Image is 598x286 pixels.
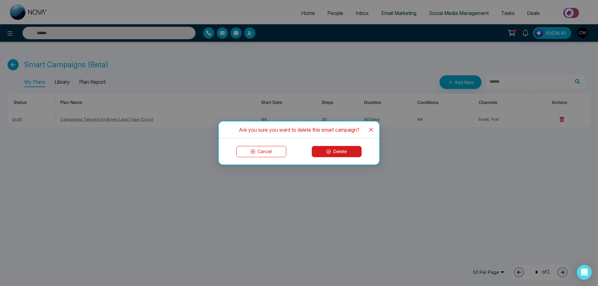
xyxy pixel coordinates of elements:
[577,265,592,280] div: Open Intercom Messenger
[368,127,373,132] span: close
[236,146,286,157] button: Cancel
[226,126,372,133] div: Are you sure you want to delete this smart campaign?
[363,121,379,138] button: Close
[312,146,362,157] button: Delete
